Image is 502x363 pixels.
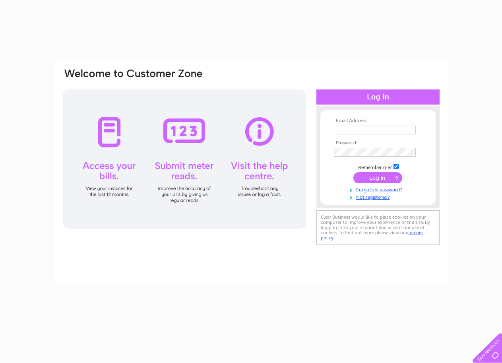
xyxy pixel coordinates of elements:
a: cookies policy [321,230,423,241]
td: Remember me? [332,163,424,171]
div: Clear Business would like to place cookies on your computer to improve your experience of the sit... [316,210,440,245]
th: Email Address: [332,118,424,124]
a: Forgotten password? [334,185,424,193]
input: Submit [353,172,402,183]
th: Password: [332,140,424,146]
a: Not registered? [334,193,424,200]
